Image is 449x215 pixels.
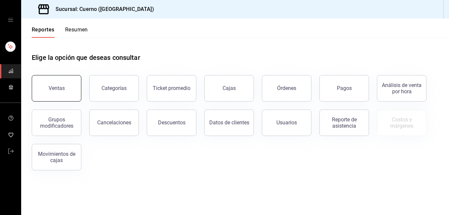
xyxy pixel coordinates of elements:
[36,116,77,129] div: Grupos modificadores
[223,85,236,91] div: Cajas
[337,85,352,91] div: Pagos
[147,75,196,102] button: Ticket promedio
[32,26,88,38] div: navigation tabs
[204,109,254,136] button: Datos de clientes
[262,109,311,136] button: Usuarios
[319,75,369,102] button: Pagos
[32,75,81,102] button: Ventas
[102,85,127,91] div: Categorías
[32,144,81,170] button: Movimientos de cajas
[158,119,185,126] div: Descuentos
[8,17,13,22] button: open drawer
[381,116,422,129] div: Costos y márgenes
[209,119,249,126] div: Datos de clientes
[65,26,88,38] button: Resumen
[50,5,154,13] h3: Sucursal: Cuerno ([GEOGRAPHIC_DATA])
[153,85,190,91] div: Ticket promedio
[97,119,131,126] div: Cancelaciones
[89,75,139,102] button: Categorías
[324,116,365,129] div: Reporte de asistencia
[262,75,311,102] button: Órdenes
[36,151,77,163] div: Movimientos de cajas
[89,109,139,136] button: Cancelaciones
[377,109,427,136] button: Contrata inventarios para ver este reporte
[32,26,55,38] button: Reportes
[377,75,427,102] button: Análisis de venta por hora
[32,53,140,63] h1: Elige la opción que deseas consultar
[32,109,81,136] button: Grupos modificadores
[381,82,422,95] div: Análisis de venta por hora
[277,85,296,91] div: Órdenes
[147,109,196,136] button: Descuentos
[49,85,65,91] div: Ventas
[204,75,254,102] button: Cajas
[319,109,369,136] button: Reporte de asistencia
[276,119,297,126] div: Usuarios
